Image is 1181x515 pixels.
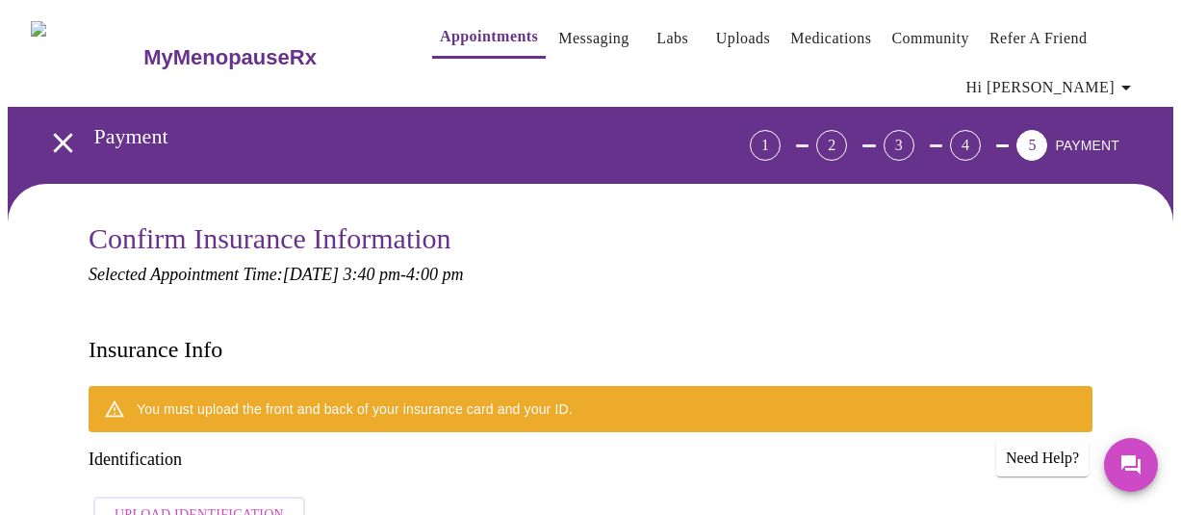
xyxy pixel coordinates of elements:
[558,25,629,52] a: Messaging
[432,17,546,59] button: Appointments
[141,24,394,91] a: MyMenopauseRx
[642,19,704,58] button: Labs
[750,130,781,161] div: 1
[89,450,1092,470] h3: Identification
[884,19,977,58] button: Community
[551,19,636,58] button: Messaging
[1016,130,1047,161] div: 5
[996,440,1089,476] div: Need Help?
[1055,138,1119,153] span: PAYMENT
[989,25,1088,52] a: Refer a Friend
[891,25,969,52] a: Community
[950,130,981,161] div: 4
[790,25,871,52] a: Medications
[94,124,643,149] h3: Payment
[137,392,573,426] div: You must upload the front and back of your insurance card and your ID.
[440,23,538,50] a: Appointments
[656,25,688,52] a: Labs
[959,68,1145,107] button: Hi [PERSON_NAME]
[716,25,771,52] a: Uploads
[89,222,1092,255] h3: Confirm Insurance Information
[966,74,1138,101] span: Hi [PERSON_NAME]
[1104,438,1158,492] button: Messages
[783,19,879,58] button: Medications
[35,115,91,171] button: open drawer
[982,19,1095,58] button: Refer a Friend
[89,337,222,363] h3: Insurance Info
[816,130,847,161] div: 2
[708,19,779,58] button: Uploads
[884,130,914,161] div: 3
[31,21,141,93] img: MyMenopauseRx Logo
[143,45,317,70] h3: MyMenopauseRx
[89,265,463,284] em: Selected Appointment Time: [DATE] 3:40 pm - 4:00 pm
